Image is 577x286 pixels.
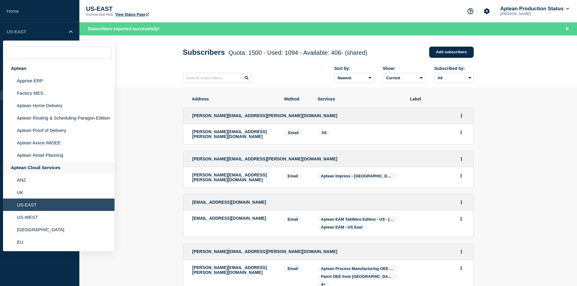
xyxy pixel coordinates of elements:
[7,29,65,34] p: US-EAST
[192,129,275,139] p: [PERSON_NAME][EMAIL_ADDRESS][PERSON_NAME][DOMAIN_NAME]
[322,130,327,135] span: All
[321,274,440,279] span: Patch OEE from [GEOGRAPHIC_DATA] - [GEOGRAPHIC_DATA]
[3,223,114,236] li: [GEOGRAPHIC_DATA]
[192,156,337,161] span: [PERSON_NAME][EMAIL_ADDRESS][PERSON_NAME][DOMAIN_NAME]
[457,171,465,180] button: Actions
[3,99,114,112] li: Aptean Home Delivery
[183,73,252,83] input: Search subscribers
[458,154,465,164] button: Actions
[3,62,114,74] div: Aptean
[86,12,113,17] p: Connected Hub
[284,216,302,223] span: Email
[228,49,367,56] span: Quota: 1500 - Used: 1094 - Available: 406 - (shared)
[458,111,465,120] button: Actions
[458,198,465,207] button: Actions
[434,73,474,83] select: Subscribed by
[192,265,275,275] p: [PERSON_NAME][EMAIL_ADDRESS][PERSON_NAME][DOMAIN_NAME]
[88,26,160,31] span: Subscribers exported successfully!
[86,5,207,12] p: US-EAST
[192,173,275,182] p: [PERSON_NAME][EMAIL_ADDRESS][PERSON_NAME][DOMAIN_NAME]
[3,136,114,149] li: Aptean Axxos IMOEE
[321,225,363,229] span: Aptean EAM - US East
[410,97,465,101] span: Label
[3,112,114,124] li: Aptean Routing & Scheduling Paragon Edition
[3,174,114,186] li: ANZ
[192,200,266,205] span: [EMAIL_ADDRESS][DOMAIN_NAME]
[383,73,425,83] select: Deleted
[321,174,439,178] span: Aptean Impress - [GEOGRAPHIC_DATA]-[GEOGRAPHIC_DATA]
[3,211,114,223] li: US-WEST
[458,247,465,256] button: Actions
[334,73,374,83] select: Sort by
[284,173,302,179] span: Email
[284,265,302,272] span: Email
[3,87,114,99] li: Factory MES
[3,161,114,174] div: Aptean Cloud Services
[192,97,275,101] span: Address
[457,264,465,273] button: Actions
[321,217,430,222] span: Aptean EAM TabWare Edition - US - [GEOGRAPHIC_DATA]
[457,128,465,137] button: Actions
[192,113,337,118] span: [PERSON_NAME][EMAIL_ADDRESS][PERSON_NAME][DOMAIN_NAME]
[3,199,114,211] li: US-EAST
[115,12,149,17] a: View Status Page
[321,266,495,271] span: Aptean Process Manufacturing OEE (Factory) - [GEOGRAPHIC_DATA]-[GEOGRAPHIC_DATA]
[192,216,275,221] p: [EMAIL_ADDRESS][DOMAIN_NAME]
[334,66,374,71] div: Sort by:
[3,124,114,136] li: Aptean Proof of Delivery
[464,5,477,18] button: Support
[429,47,474,58] a: Add subscribers
[480,5,493,18] button: Account settings
[383,66,425,71] div: Show:
[499,12,562,16] p: [PERSON_NAME]
[499,6,570,12] button: Aptean Production Status
[3,74,114,87] li: Apprise ERP
[183,48,368,57] h1: Subscribers
[457,214,465,224] button: Actions
[563,25,571,32] button: Close banner
[3,236,114,248] li: EU
[3,149,114,161] li: Aptean Retail Planning
[434,66,474,71] div: Subscribed by:
[3,186,114,199] li: UK
[192,249,337,254] span: [PERSON_NAME][EMAIL_ADDRESS][PERSON_NAME][DOMAIN_NAME]
[284,97,309,101] span: Method
[318,97,401,101] span: Services
[284,129,303,136] span: Email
